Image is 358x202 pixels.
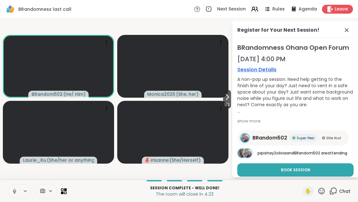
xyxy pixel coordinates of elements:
div: A non-pop up session. Need help getting to the finish line of your day? Just need to vent in a sa... [237,76,354,114]
span: pipishay2olivia and [258,150,294,156]
span: Next Session [217,6,246,12]
span: ( She/Herself ) [169,157,201,163]
button: Book Session [237,163,354,177]
span: audio-muted [145,158,149,162]
span: Leave [335,6,348,12]
span: ✋ [305,187,311,195]
span: BRandom502 [252,134,287,142]
span: ( She, her ) [176,91,198,97]
p: The room will close in 4:23 [70,191,299,197]
span: BRandom502 [32,91,63,97]
span: Laurie_Ru [23,157,46,163]
div: show more [237,118,354,124]
span: Monica2025 [147,91,175,97]
img: Elite Host [322,136,325,140]
span: Agenda [299,6,317,12]
span: 1 / 3 [223,101,231,108]
img: BRandom502 [241,134,249,142]
p: are attending [258,150,354,156]
p: Session Complete - well done! [70,185,299,191]
img: Super Peer [292,136,295,140]
img: pipishay2olivia [238,149,247,158]
img: ShareWell Logomark [5,4,16,15]
img: BRandom502 [243,149,252,158]
span: irisanne [151,157,169,163]
div: Register for Your Next Session! [237,26,319,34]
span: ( She/her or anything else ) [47,157,94,163]
a: BRandom502BRandom502Super PeerSuper PeerElite HostElite Host [237,130,349,146]
span: Rules [272,6,285,12]
button: 1/3 [223,90,231,108]
span: BRandomness Ohana Open Forum [237,43,354,52]
span: BRandom502 [294,150,320,156]
span: Book Session [281,167,310,173]
span: Elite Host [326,136,341,140]
span: ( He/ Him ) [63,91,86,97]
span: Super Peer [297,136,314,140]
div: [DATE] 4:00 PM [237,55,354,63]
span: Chat [339,188,350,194]
span: BRandomness last call [18,6,71,12]
a: Session Details [237,66,354,74]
